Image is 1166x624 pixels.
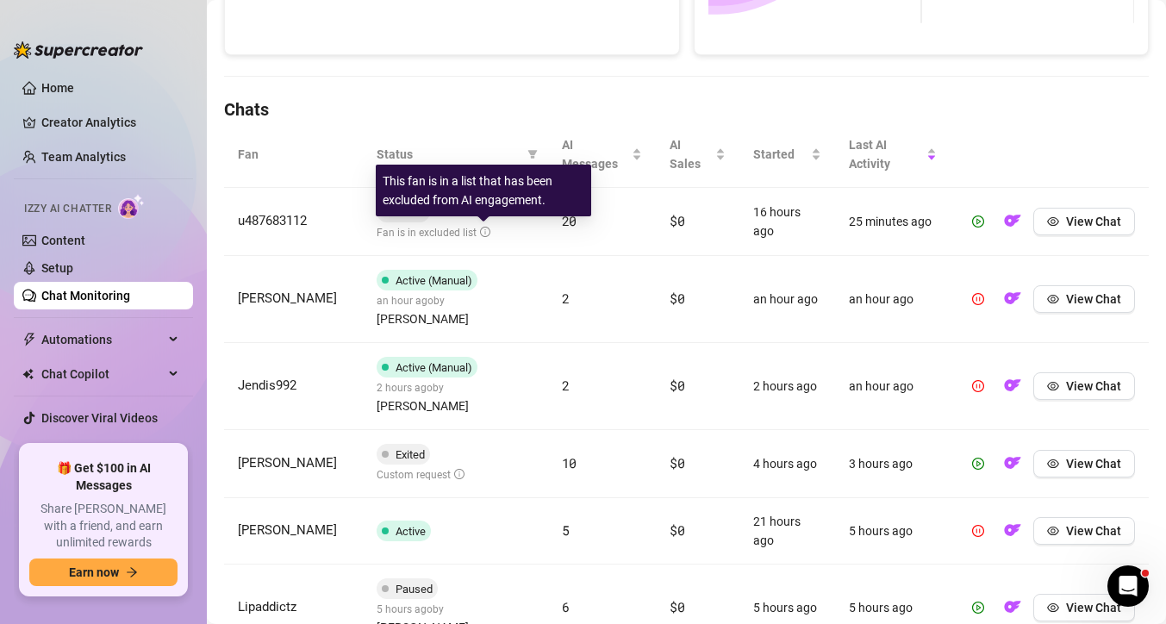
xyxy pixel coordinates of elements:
img: OF [1004,377,1021,394]
td: 2 hours ago [739,343,835,430]
span: AI Sales [670,135,712,173]
span: Automations [41,326,164,353]
span: View Chat [1066,292,1121,306]
span: 10 [562,454,577,471]
button: View Chat [1033,517,1135,545]
span: eye [1047,380,1059,392]
button: View Chat [1033,208,1135,235]
img: Chat Copilot [22,368,34,380]
span: Izzy AI Chatter [24,201,111,217]
td: an hour ago [835,343,951,430]
button: OF [999,208,1026,235]
span: 20 [562,212,577,229]
a: OF [999,604,1026,618]
span: thunderbolt [22,333,36,346]
button: View Chat [1033,372,1135,400]
span: info-circle [454,469,465,479]
td: 3 hours ago [835,430,951,498]
img: OF [1004,598,1021,615]
td: 21 hours ago [739,498,835,565]
h4: Chats [224,97,1149,122]
th: AI Messages [548,122,657,188]
a: OF [999,527,1026,541]
span: Exited [396,448,425,461]
a: Home [41,81,74,95]
span: eye [1047,525,1059,537]
span: [PERSON_NAME] [238,290,337,306]
span: Jendis992 [238,378,296,393]
span: u487683112 [238,213,307,228]
span: arrow-right [126,566,138,578]
span: eye [1047,293,1059,305]
span: play-circle [972,458,984,470]
th: Started [739,122,835,188]
span: View Chat [1066,215,1121,228]
button: View Chat [1033,285,1135,313]
span: $0 [670,377,684,394]
span: Started [753,145,807,164]
img: OF [1004,212,1021,229]
td: 16 hours ago [739,188,835,256]
span: an hour ago by [377,295,469,326]
span: pause-circle [972,525,984,537]
a: OF [999,218,1026,232]
span: Chat Copilot [41,360,164,388]
span: $0 [670,454,684,471]
span: 2 [562,290,570,307]
button: OF [999,594,1026,621]
span: Active (Manual) [396,361,472,374]
span: eye [1047,215,1059,228]
span: 🎁 Get $100 in AI Messages [29,460,178,494]
span: [PERSON_NAME] [377,309,469,328]
a: OF [999,460,1026,474]
a: Setup [41,261,73,275]
span: Last AI Activity [849,135,923,173]
span: Active [396,525,426,538]
span: filter [527,149,538,159]
a: Discover Viral Videos [41,411,158,425]
th: Fan [224,122,363,188]
span: eye [1047,602,1059,614]
a: OF [999,383,1026,396]
td: 25 minutes ago [835,188,951,256]
span: info-circle [480,227,490,237]
span: pause-circle [972,380,984,392]
td: an hour ago [739,256,835,343]
span: $0 [670,290,684,307]
span: Share [PERSON_NAME] with a friend, and earn unlimited rewards [29,501,178,552]
img: OF [1004,454,1021,471]
a: Chat Monitoring [41,289,130,303]
span: $0 [670,598,684,615]
span: [PERSON_NAME] [238,455,337,471]
td: an hour ago [835,256,951,343]
span: 5 [562,521,570,539]
button: OF [999,372,1026,400]
button: OF [999,285,1026,313]
span: Lipaddictz [238,599,296,615]
span: View Chat [1066,524,1121,538]
span: filter [524,141,541,167]
span: $0 [670,521,684,539]
div: This fan is in a list that has been excluded from AI engagement. [376,165,591,216]
span: Custom request [377,469,465,481]
a: Team Analytics [41,150,126,164]
button: Earn nowarrow-right [29,558,178,586]
span: Exited [396,206,425,219]
span: play-circle [972,602,984,614]
span: [PERSON_NAME] [377,396,469,415]
td: 5 hours ago [835,498,951,565]
iframe: Intercom live chat [1107,565,1149,607]
span: 6 [562,598,570,615]
a: Content [41,234,85,247]
span: Paused [396,583,433,596]
img: AI Chatter [118,194,145,219]
button: OF [999,450,1026,477]
span: eye [1047,458,1059,470]
img: OF [1004,290,1021,307]
img: OF [1004,521,1021,539]
span: $0 [670,212,684,229]
span: View Chat [1066,457,1121,471]
span: pause-circle [972,293,984,305]
span: 2 hours ago by [377,382,469,413]
a: OF [999,296,1026,309]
